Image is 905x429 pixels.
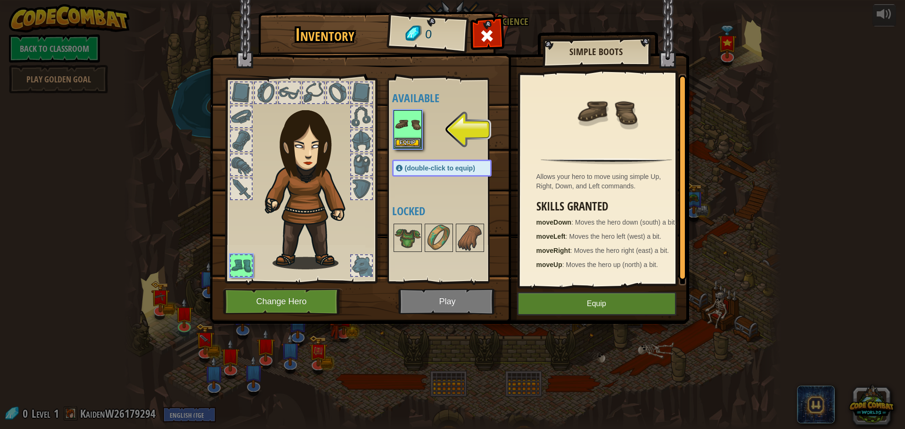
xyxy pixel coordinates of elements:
span: Moves the hero down (south) a bit. [575,219,677,226]
img: guardian_hair.png [261,96,362,269]
div: Allows your hero to move using simple Up, Right, Down, and Left commands. [536,172,682,191]
button: Change Hero [223,289,343,315]
span: (double-click to equip) [405,164,475,172]
img: portrait.png [395,111,421,138]
img: portrait.png [576,81,637,142]
button: Equip [395,138,421,148]
span: : [566,233,569,240]
span: 0 [424,26,432,43]
span: Moves the hero up (north) a bit. [566,261,658,268]
h3: Skills Granted [536,200,682,213]
span: : [570,247,574,254]
h1: Inventory [265,25,385,45]
img: portrait.png [457,225,483,251]
span: : [562,261,566,268]
img: portrait.png [395,225,421,251]
img: portrait.png [426,225,452,251]
span: Moves the hero left (west) a bit. [569,233,661,240]
button: Equip [517,292,676,316]
h2: Simple Boots [552,47,641,57]
strong: moveLeft [536,233,566,240]
h4: Available [392,92,510,104]
img: hr.png [541,158,672,164]
h4: Locked [392,205,510,217]
strong: moveUp [536,261,562,268]
strong: moveDown [536,219,572,226]
strong: moveRight [536,247,570,254]
span: Moves the hero right (east) a bit. [574,247,669,254]
span: : [571,219,575,226]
